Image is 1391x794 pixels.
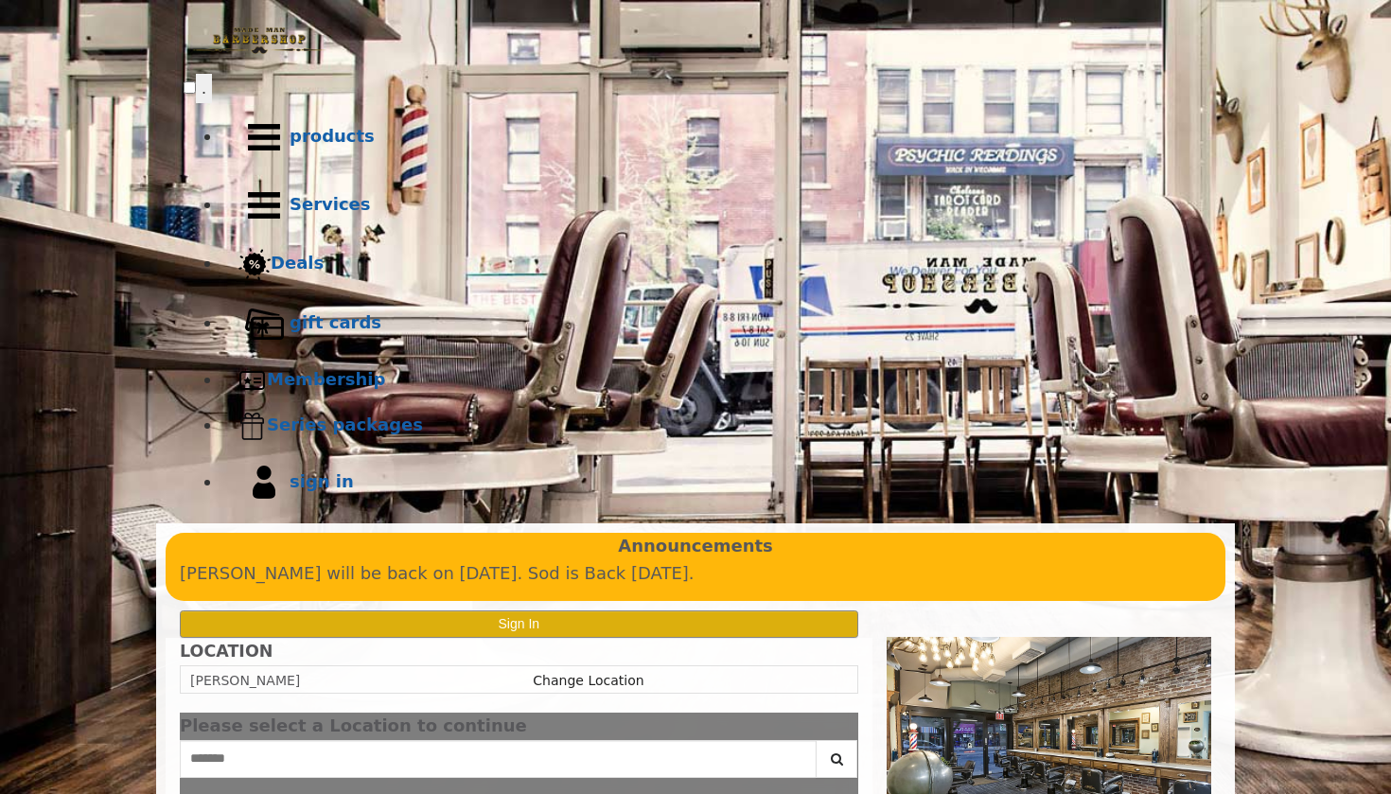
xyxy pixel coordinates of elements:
[184,81,196,94] input: menu toggle
[221,358,1207,403] a: MembershipMembership
[221,239,1207,290] a: DealsDeals
[826,752,848,766] i: Search button
[221,171,1207,239] a: ServicesServices
[221,290,1207,358] a: Gift cardsgift cards
[238,248,271,281] img: Deals
[267,415,423,434] b: Series packages
[180,740,817,778] input: Search Center
[180,740,858,787] div: Center Select
[267,369,385,389] b: Membership
[221,103,1207,171] a: Productsproducts
[238,112,290,163] img: Products
[290,194,371,214] b: Services
[221,449,1207,517] a: sign insign in
[180,610,858,638] button: Sign In
[180,560,1211,588] p: [PERSON_NAME] will be back on [DATE]. Sod is Back [DATE].
[830,720,858,732] button: close dialog
[180,715,527,735] span: Please select a Location to continue
[238,298,290,349] img: Gift cards
[290,471,354,491] b: sign in
[238,180,290,231] img: Services
[196,74,212,103] button: menu toggle
[238,457,290,508] img: sign in
[290,312,381,332] b: gift cards
[190,673,300,688] span: [PERSON_NAME]
[184,10,335,71] img: Made Man Barbershop logo
[271,253,324,273] b: Deals
[238,412,267,440] img: Series packages
[180,642,273,661] b: LOCATION
[618,533,773,560] b: Announcements
[221,403,1207,449] a: Series packagesSeries packages
[533,673,643,688] a: Change Location
[290,126,375,146] b: products
[238,366,267,395] img: Membership
[202,79,206,97] span: .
